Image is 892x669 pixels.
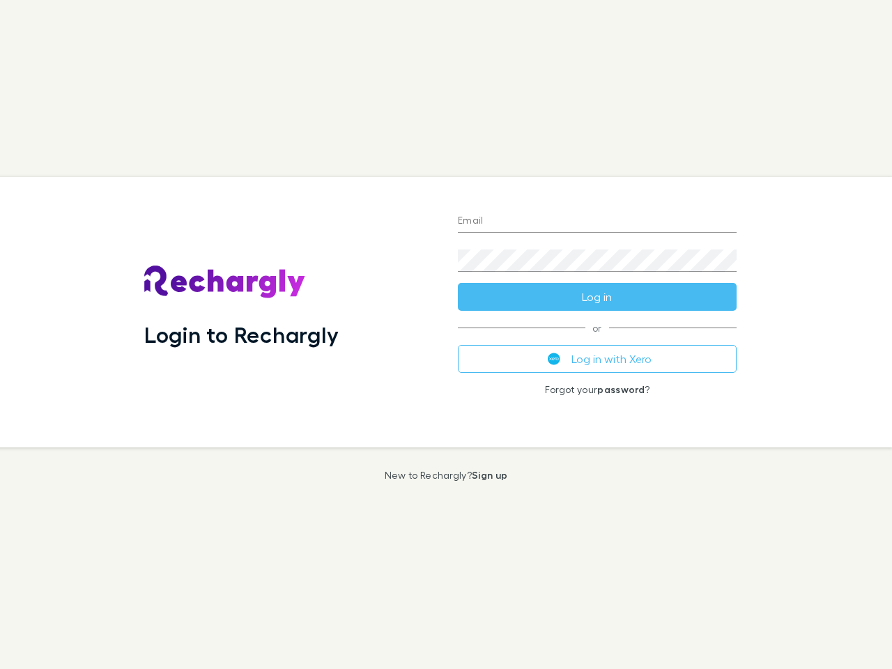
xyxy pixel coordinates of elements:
p: New to Rechargly? [385,470,508,481]
button: Log in with Xero [458,345,737,373]
img: Rechargly's Logo [144,266,306,299]
button: Log in [458,283,737,311]
a: Sign up [472,469,507,481]
h1: Login to Rechargly [144,321,339,348]
img: Xero's logo [548,353,560,365]
a: password [597,383,645,395]
p: Forgot your ? [458,384,737,395]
